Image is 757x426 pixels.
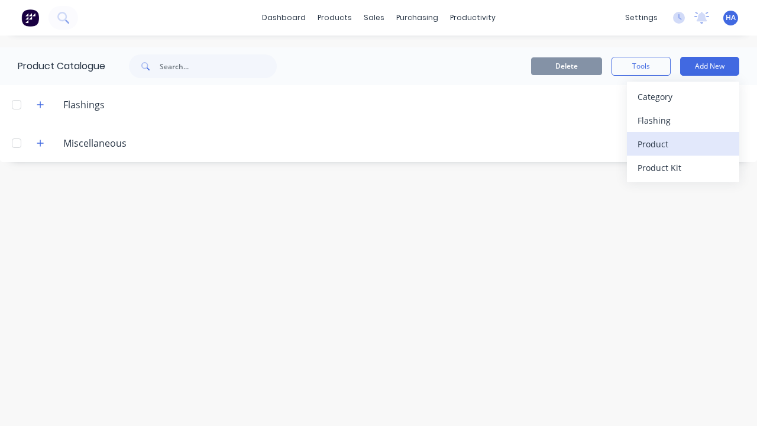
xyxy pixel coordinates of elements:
button: Product [627,132,739,156]
button: Delete [531,57,602,75]
div: sales [358,9,390,27]
div: settings [619,9,664,27]
button: Category [627,85,739,108]
div: products [312,9,358,27]
button: Add New [680,57,739,76]
div: Product [638,135,729,153]
div: Flashings [54,98,114,112]
span: HA [726,12,736,23]
button: Flashing [627,108,739,132]
div: Product Kit [638,159,729,176]
button: Product Kit [627,156,739,179]
a: dashboard [256,9,312,27]
div: Flashing [638,112,729,129]
div: Category [638,88,729,105]
button: Tools [612,57,671,76]
input: Search... [160,54,277,78]
div: productivity [444,9,502,27]
div: purchasing [390,9,444,27]
img: Factory [21,9,39,27]
div: Miscellaneous [54,136,136,150]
